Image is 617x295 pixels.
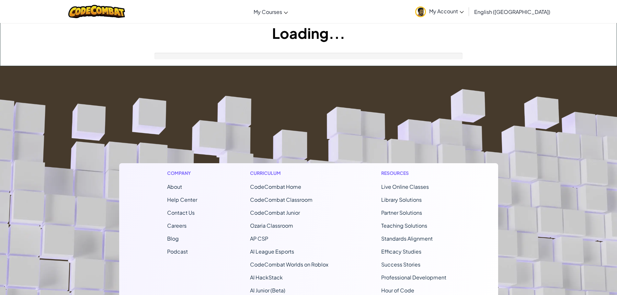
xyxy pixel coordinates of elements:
[412,1,467,22] a: My Account
[381,222,427,229] a: Teaching Solutions
[250,261,328,268] a: CodeCombat Worlds on Roblox
[381,170,450,176] h1: Resources
[381,183,429,190] a: Live Online Classes
[250,235,268,242] a: AP CSP
[167,209,195,216] span: Contact Us
[381,209,422,216] a: Partner Solutions
[415,6,426,17] img: avatar
[250,196,313,203] a: CodeCombat Classroom
[167,170,197,176] h1: Company
[250,3,291,20] a: My Courses
[167,183,182,190] a: About
[250,209,300,216] a: CodeCombat Junior
[250,274,283,281] a: AI HackStack
[381,248,421,255] a: Efficacy Studies
[167,196,197,203] a: Help Center
[167,248,188,255] a: Podcast
[250,287,285,294] a: AI Junior (Beta)
[471,3,554,20] a: English ([GEOGRAPHIC_DATA])
[167,235,179,242] a: Blog
[381,287,414,294] a: Hour of Code
[381,274,446,281] a: Professional Development
[429,8,464,15] span: My Account
[0,23,617,43] h1: Loading...
[250,183,301,190] span: CodeCombat Home
[254,8,282,15] span: My Courses
[474,8,550,15] span: English ([GEOGRAPHIC_DATA])
[167,222,187,229] a: Careers
[68,5,125,18] img: CodeCombat logo
[250,170,328,176] h1: Curriculum
[381,261,420,268] a: Success Stories
[381,196,422,203] a: Library Solutions
[381,235,433,242] a: Standards Alignment
[250,222,293,229] a: Ozaria Classroom
[250,248,294,255] a: AI League Esports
